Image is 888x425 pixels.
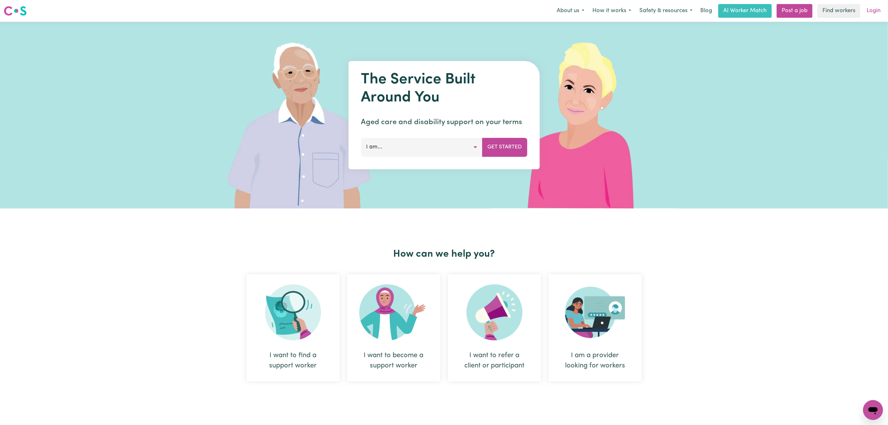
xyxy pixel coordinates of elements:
[4,5,27,16] img: Careseekers logo
[482,138,527,156] button: Get Started
[448,274,541,381] div: I want to refer a client or participant
[564,350,627,371] div: I am a provider looking for workers
[817,4,860,18] a: Find workers
[362,350,426,371] div: I want to become a support worker
[359,284,428,340] img: Become Worker
[718,4,772,18] a: AI Worker Match
[361,138,482,156] button: I am...
[361,71,527,107] h1: The Service Built Around You
[635,4,697,17] button: Safety & resources
[261,350,325,371] div: I want to find a support worker
[4,4,27,18] a: Careseekers logo
[361,117,527,128] p: Aged care and disability support on your terms
[265,284,321,340] img: Search
[463,350,526,371] div: I want to refer a client or participant
[697,4,716,18] a: Blog
[246,274,340,381] div: I want to find a support worker
[588,4,635,17] button: How it works
[863,400,883,420] iframe: Button to launch messaging window, conversation in progress
[565,284,625,340] img: Provider
[777,4,812,18] a: Post a job
[243,248,646,260] h2: How can we help you?
[467,284,522,340] img: Refer
[553,4,588,17] button: About us
[549,274,642,381] div: I am a provider looking for workers
[347,274,440,381] div: I want to become a support worker
[863,4,884,18] a: Login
